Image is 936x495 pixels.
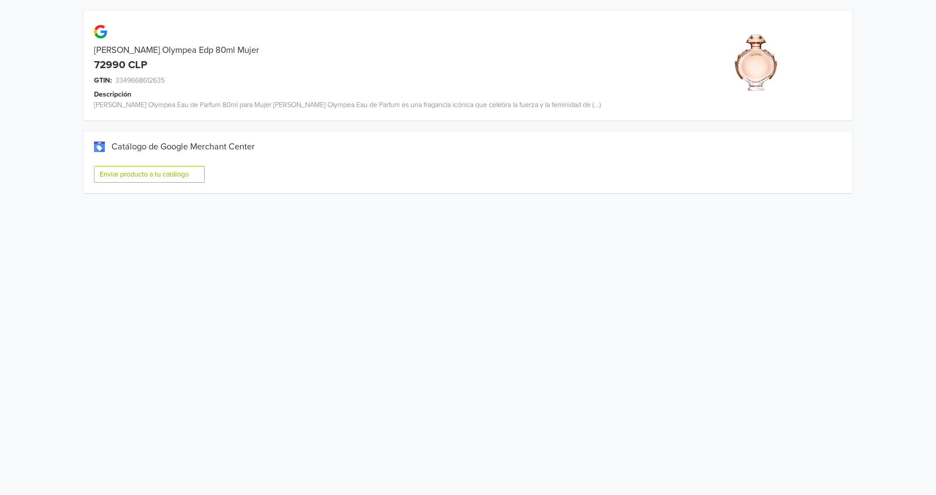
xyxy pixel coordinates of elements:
[94,75,112,86] span: GTIN:
[94,142,842,152] div: Catálogo de Google Merchant Center
[94,89,671,100] div: Descripción
[724,28,790,94] img: product_image
[94,59,147,72] div: 72990 CLP
[84,100,660,110] div: [PERSON_NAME] Olympea Eau de Parfum 80ml para Mujer [PERSON_NAME] Olympea Eau de Parfum es una fr...
[94,166,205,183] button: Enviar producto a tu catálogo
[84,45,660,55] div: [PERSON_NAME] Olympea Edp 80ml Mujer
[115,75,165,86] span: 3349668612635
